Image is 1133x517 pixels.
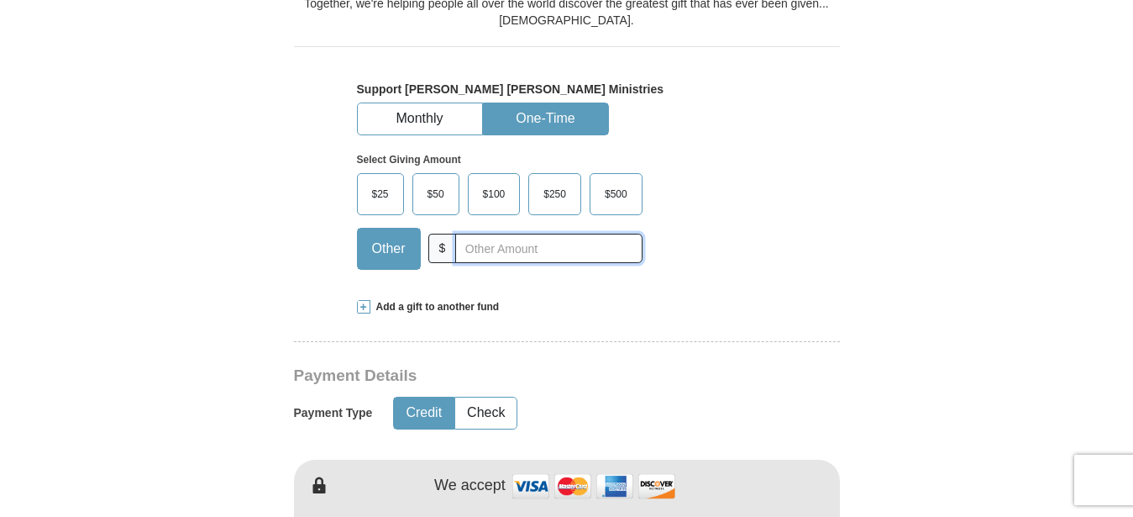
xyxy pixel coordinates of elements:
[455,234,642,263] input: Other Amount
[455,398,517,429] button: Check
[358,103,482,135] button: Monthly
[475,182,514,207] span: $100
[535,182,574,207] span: $250
[364,182,397,207] span: $25
[294,406,373,420] h5: Payment Type
[294,367,722,386] h3: Payment Details
[596,182,636,207] span: $500
[364,236,414,261] span: Other
[357,154,461,166] strong: Select Giving Amount
[428,234,457,263] span: $
[484,103,608,135] button: One-Time
[419,182,453,207] span: $50
[357,82,777,97] h5: Support [PERSON_NAME] [PERSON_NAME] Ministries
[434,477,506,495] h4: We accept
[510,468,678,504] img: credit cards accepted
[370,300,500,314] span: Add a gift to another fund
[394,398,454,429] button: Credit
